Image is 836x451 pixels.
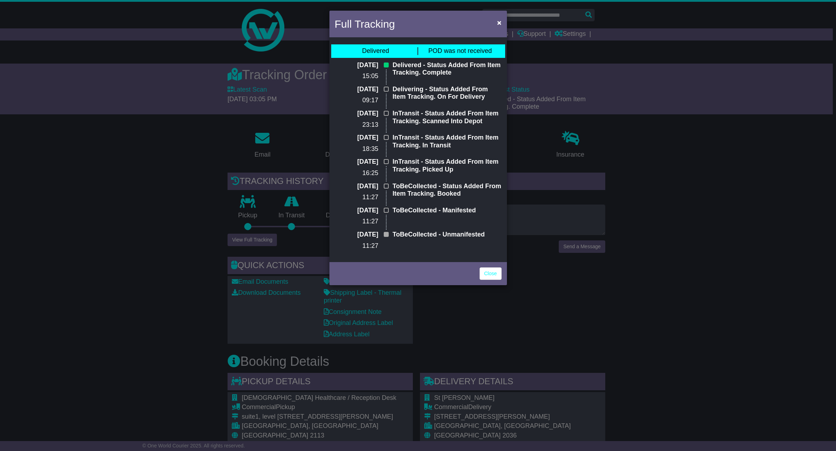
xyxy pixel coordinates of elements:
p: InTransit - Status Added From Item Tracking. In Transit [393,134,502,149]
button: Close [493,15,505,30]
p: 15:05 [335,72,378,80]
p: 11:27 [335,218,378,225]
p: [DATE] [335,158,378,166]
p: InTransit - Status Added From Item Tracking. Picked Up [393,158,502,173]
p: InTransit - Status Added From Item Tracking. Scanned Into Depot [393,110,502,125]
p: 16:25 [335,169,378,177]
p: [DATE] [335,231,378,239]
p: ToBeCollected - Unmanifested [393,231,502,239]
p: [DATE] [335,134,378,142]
span: × [497,18,501,27]
p: 11:27 [335,194,378,201]
p: 18:35 [335,145,378,153]
p: [DATE] [335,61,378,69]
p: ToBeCollected - Status Added From Item Tracking. Booked [393,183,502,198]
p: [DATE] [335,86,378,93]
span: POD was not received [428,47,492,54]
p: [DATE] [335,110,378,118]
p: 11:27 [335,242,378,250]
a: Close [480,267,502,280]
p: 09:17 [335,97,378,104]
p: Delivering - Status Added From Item Tracking. On For Delivery [393,86,502,101]
p: [DATE] [335,183,378,190]
p: Delivered - Status Added From Item Tracking. Complete [393,61,502,77]
p: 23:13 [335,121,378,129]
p: [DATE] [335,207,378,214]
div: Delivered [362,47,389,55]
p: ToBeCollected - Manifested [393,207,502,214]
h4: Full Tracking [335,16,395,32]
